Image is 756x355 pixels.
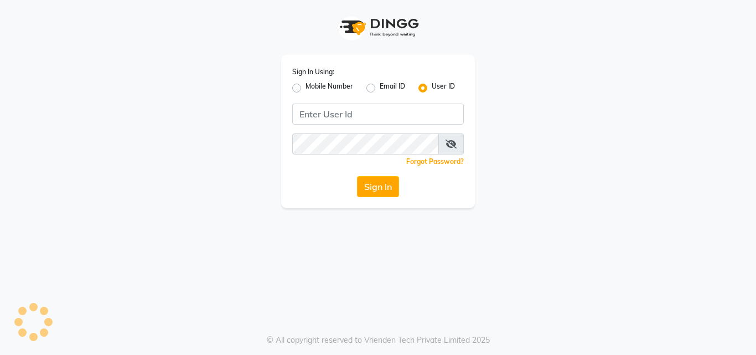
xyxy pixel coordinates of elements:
img: logo1.svg [334,11,422,44]
button: Sign In [357,176,399,197]
input: Username [292,133,439,155]
a: Forgot Password? [406,157,464,166]
label: Email ID [380,81,405,95]
label: User ID [432,81,455,95]
input: Username [292,104,464,125]
label: Mobile Number [305,81,353,95]
label: Sign In Using: [292,67,334,77]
